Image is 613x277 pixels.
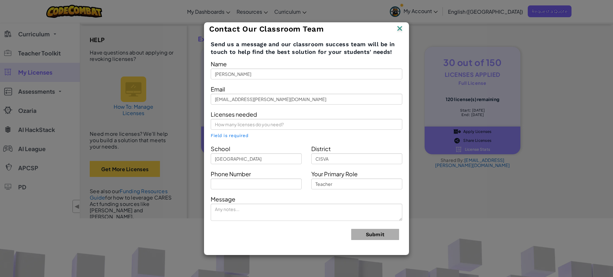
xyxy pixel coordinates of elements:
[211,170,251,178] span: Phone Number
[211,119,402,130] input: How many licenses do you need?
[211,85,225,93] span: Email
[211,60,227,68] span: Name
[396,24,404,34] img: IconClose.svg
[311,170,358,178] span: Your Primary Role
[211,40,402,56] span: Send us a message and our classroom success team will be in touch to help find the best solution ...
[209,25,324,33] span: Contact Our Classroom Team
[311,179,402,189] input: Teacher, Principal, etc.
[211,111,257,118] span: Licenses needed
[211,133,248,138] span: Field is required
[211,145,230,152] span: School
[311,145,331,152] span: District
[211,195,235,203] span: Message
